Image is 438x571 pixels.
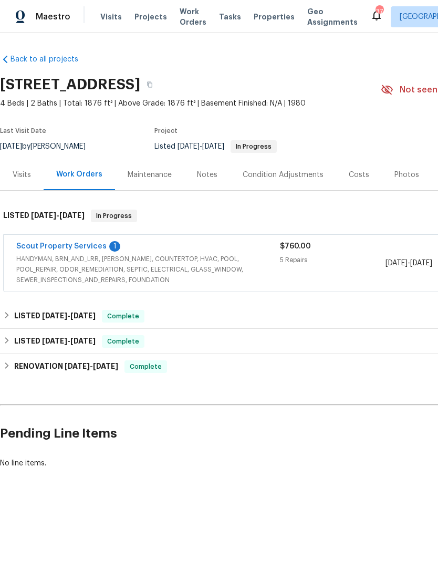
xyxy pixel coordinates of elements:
[100,12,122,22] span: Visits
[42,337,67,345] span: [DATE]
[14,360,118,373] h6: RENOVATION
[154,143,277,150] span: Listed
[65,362,118,370] span: -
[14,335,96,348] h6: LISTED
[134,12,167,22] span: Projects
[385,258,432,268] span: -
[307,6,358,27] span: Geo Assignments
[202,143,224,150] span: [DATE]
[126,361,166,372] span: Complete
[31,212,85,219] span: -
[280,243,311,250] span: $760.00
[70,312,96,319] span: [DATE]
[180,6,206,27] span: Work Orders
[219,13,241,20] span: Tasks
[280,255,385,265] div: 5 Repairs
[349,170,369,180] div: Costs
[178,143,224,150] span: -
[109,241,120,252] div: 1
[232,143,276,150] span: In Progress
[254,12,295,22] span: Properties
[93,362,118,370] span: [DATE]
[42,312,96,319] span: -
[385,259,408,267] span: [DATE]
[103,311,143,321] span: Complete
[178,143,200,150] span: [DATE]
[154,128,178,134] span: Project
[128,170,172,180] div: Maintenance
[197,170,217,180] div: Notes
[42,337,96,345] span: -
[65,362,90,370] span: [DATE]
[31,212,56,219] span: [DATE]
[70,337,96,345] span: [DATE]
[56,169,102,180] div: Work Orders
[59,212,85,219] span: [DATE]
[103,336,143,347] span: Complete
[16,254,280,285] span: HANDYMAN, BRN_AND_LRR, [PERSON_NAME], COUNTERTOP, HVAC, POOL, POOL_REPAIR, ODOR_REMEDIATION, SEPT...
[92,211,136,221] span: In Progress
[376,6,383,17] div: 37
[243,170,324,180] div: Condition Adjustments
[42,312,67,319] span: [DATE]
[14,310,96,323] h6: LISTED
[410,259,432,267] span: [DATE]
[16,243,107,250] a: Scout Property Services
[36,12,70,22] span: Maestro
[13,170,31,180] div: Visits
[3,210,85,222] h6: LISTED
[140,75,159,94] button: Copy Address
[394,170,419,180] div: Photos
